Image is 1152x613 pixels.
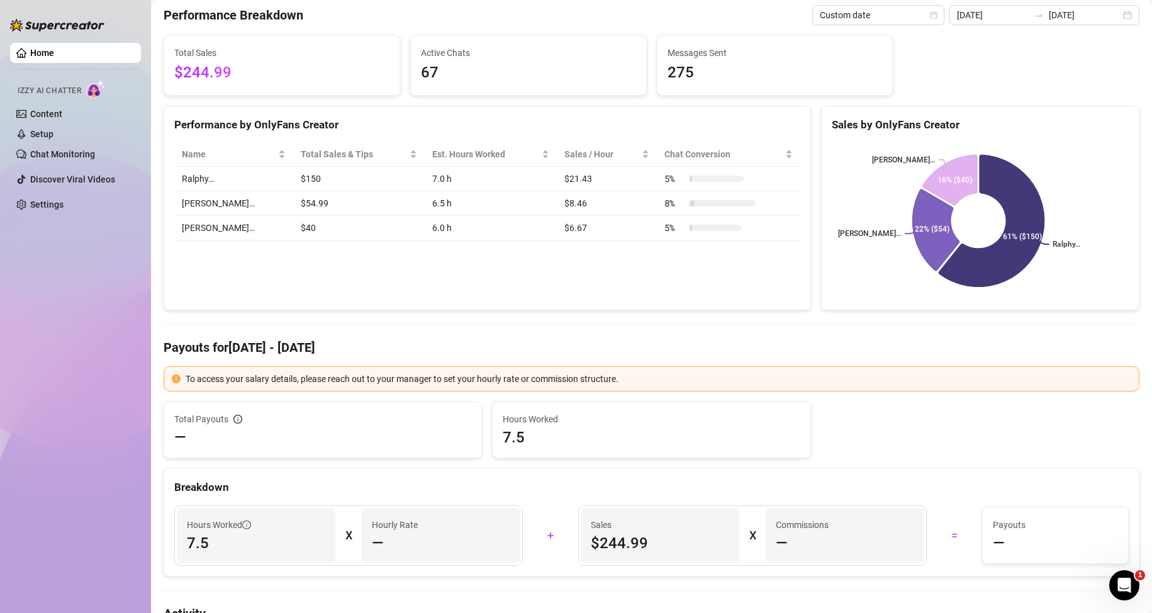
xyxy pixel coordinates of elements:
[657,142,800,167] th: Chat Conversion
[425,216,557,240] td: 6.0 h
[293,167,425,191] td: $150
[18,85,81,97] span: Izzy AI Chatter
[372,518,418,532] article: Hourly Rate
[421,46,636,60] span: Active Chats
[557,216,657,240] td: $6.67
[1034,10,1044,20] span: to
[174,116,800,133] div: Performance by OnlyFans Creator
[930,11,937,19] span: calendar
[934,526,975,546] div: =
[664,172,685,186] span: 5 %
[10,19,104,31] img: logo-BBDzfeDw.svg
[372,533,384,553] span: —
[293,142,425,167] th: Total Sales & Tips
[820,6,937,25] span: Custom date
[776,518,829,532] article: Commissions
[421,61,636,85] span: 67
[591,533,729,553] span: $244.99
[182,147,276,161] span: Name
[345,526,352,546] div: X
[174,142,293,167] th: Name
[564,147,639,161] span: Sales / Hour
[174,216,293,240] td: [PERSON_NAME]…
[30,149,95,159] a: Chat Monitoring
[425,167,557,191] td: 7.0 h
[242,520,251,529] span: info-circle
[30,48,54,58] a: Home
[30,109,62,119] a: Content
[30,129,53,139] a: Setup
[164,6,303,24] h4: Performance Breakdown
[664,147,783,161] span: Chat Conversion
[301,147,407,161] span: Total Sales & Tips
[1049,8,1121,22] input: End date
[591,518,729,532] span: Sales
[1109,570,1139,600] iframe: Intercom live chat
[557,191,657,216] td: $8.46
[668,61,883,85] span: 275
[293,216,425,240] td: $40
[174,167,293,191] td: Ralphy…
[832,116,1129,133] div: Sales by OnlyFans Creator
[668,46,883,60] span: Messages Sent
[993,518,1118,532] span: Payouts
[293,191,425,216] td: $54.99
[557,167,657,191] td: $21.43
[30,174,115,184] a: Discover Viral Videos
[174,479,1129,496] div: Breakdown
[174,427,186,447] span: —
[503,412,800,426] span: Hours Worked
[749,526,756,546] div: X
[174,412,228,426] span: Total Payouts
[872,155,935,164] text: [PERSON_NAME]…
[172,374,181,383] span: exclamation-circle
[530,526,571,546] div: +
[174,191,293,216] td: [PERSON_NAME]…
[664,221,685,235] span: 5 %
[557,142,657,167] th: Sales / Hour
[838,230,901,239] text: [PERSON_NAME]…
[957,8,1029,22] input: Start date
[187,518,251,532] span: Hours Worked
[86,80,106,98] img: AI Chatter
[174,61,389,85] span: $244.99
[1135,570,1145,580] span: 1
[432,147,539,161] div: Est. Hours Worked
[503,427,800,447] span: 7.5
[425,191,557,216] td: 6.5 h
[187,533,325,553] span: 7.5
[1034,10,1044,20] span: swap-right
[1053,240,1081,249] text: Ralphy…
[186,372,1131,386] div: To access your salary details, please reach out to your manager to set your hourly rate or commis...
[233,415,242,424] span: info-circle
[993,533,1005,553] span: —
[776,533,788,553] span: —
[30,200,64,210] a: Settings
[164,339,1139,356] h4: Payouts for [DATE] - [DATE]
[174,46,389,60] span: Total Sales
[664,196,685,210] span: 8 %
